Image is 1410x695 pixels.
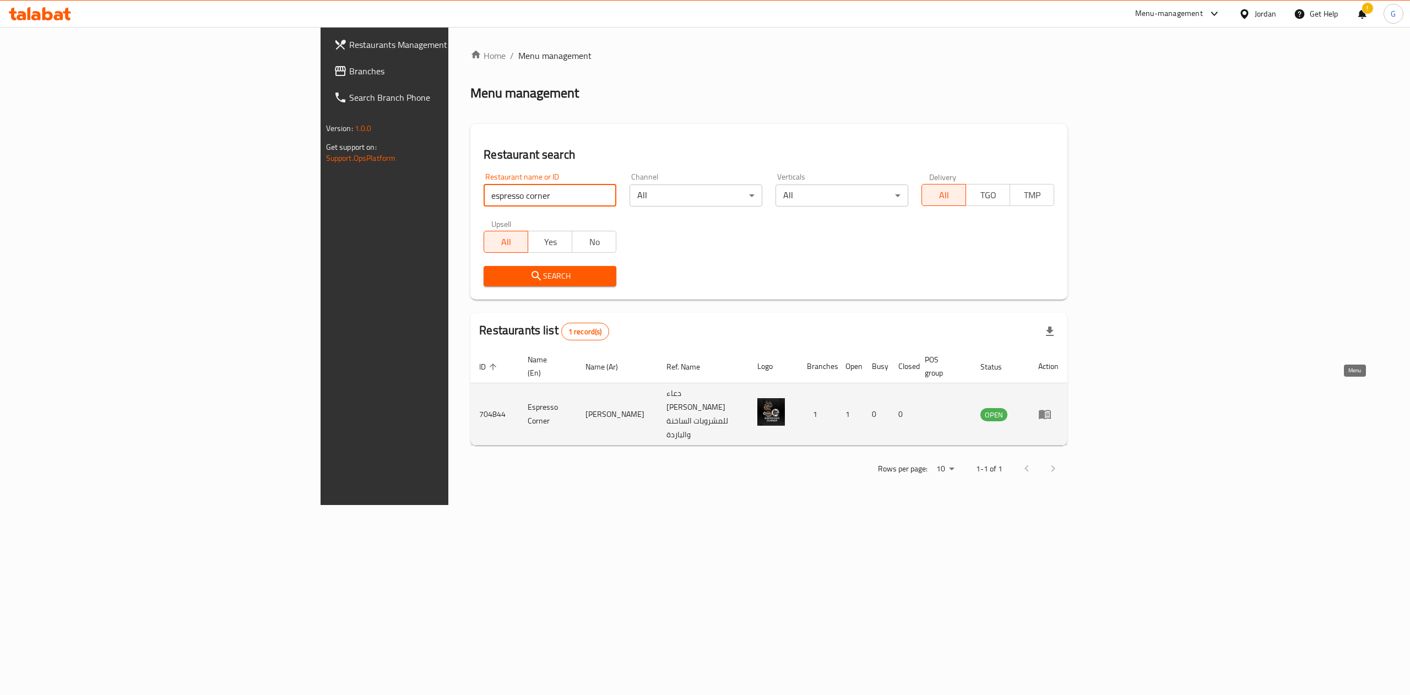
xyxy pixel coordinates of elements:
[349,91,547,104] span: Search Branch Phone
[479,322,609,340] h2: Restaurants list
[349,38,547,51] span: Restaurants Management
[980,408,1007,421] div: OPEN
[878,462,928,476] p: Rows per page:
[863,383,890,446] td: 0
[484,146,1054,163] h2: Restaurant search
[528,353,563,379] span: Name (En)
[533,234,568,250] span: Yes
[585,360,632,373] span: Name (Ar)
[976,462,1002,476] p: 1-1 of 1
[349,64,547,78] span: Branches
[1029,350,1067,383] th: Action
[970,187,1006,203] span: TGO
[666,360,714,373] span: Ref. Name
[492,269,608,283] span: Search
[470,49,1067,62] nav: breadcrumb
[326,121,353,135] span: Version:
[890,350,916,383] th: Closed
[1010,184,1054,206] button: TMP
[757,398,785,426] img: Espresso Corner
[484,266,616,286] button: Search
[484,231,528,253] button: All
[925,353,959,379] span: POS group
[479,360,500,373] span: ID
[749,350,798,383] th: Logo
[1391,8,1396,20] span: G
[658,383,749,446] td: دعاء [PERSON_NAME] للمشروبات الساخنة والباردة
[966,184,1010,206] button: TGO
[921,184,966,206] button: All
[325,84,556,111] a: Search Branch Phone
[325,31,556,58] a: Restaurants Management
[932,461,958,477] div: Rows per page:
[325,58,556,84] a: Branches
[863,350,890,383] th: Busy
[837,350,863,383] th: Open
[980,409,1007,421] span: OPEN
[890,383,916,446] td: 0
[926,187,962,203] span: All
[775,184,908,207] div: All
[837,383,863,446] td: 1
[1135,7,1203,20] div: Menu-management
[326,151,396,165] a: Support.OpsPlatform
[484,184,616,207] input: Search for restaurant name or ID..
[798,350,837,383] th: Branches
[491,220,512,227] label: Upsell
[980,360,1016,373] span: Status
[489,234,524,250] span: All
[1037,318,1063,345] div: Export file
[1255,8,1276,20] div: Jordan
[577,383,658,446] td: [PERSON_NAME]
[561,323,609,340] div: Total records count
[470,350,1067,446] table: enhanced table
[355,121,372,135] span: 1.0.0
[798,383,837,446] td: 1
[1015,187,1050,203] span: TMP
[528,231,572,253] button: Yes
[577,234,612,250] span: No
[326,140,377,154] span: Get support on:
[630,184,762,207] div: All
[929,173,957,181] label: Delivery
[572,231,616,253] button: No
[562,327,609,337] span: 1 record(s)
